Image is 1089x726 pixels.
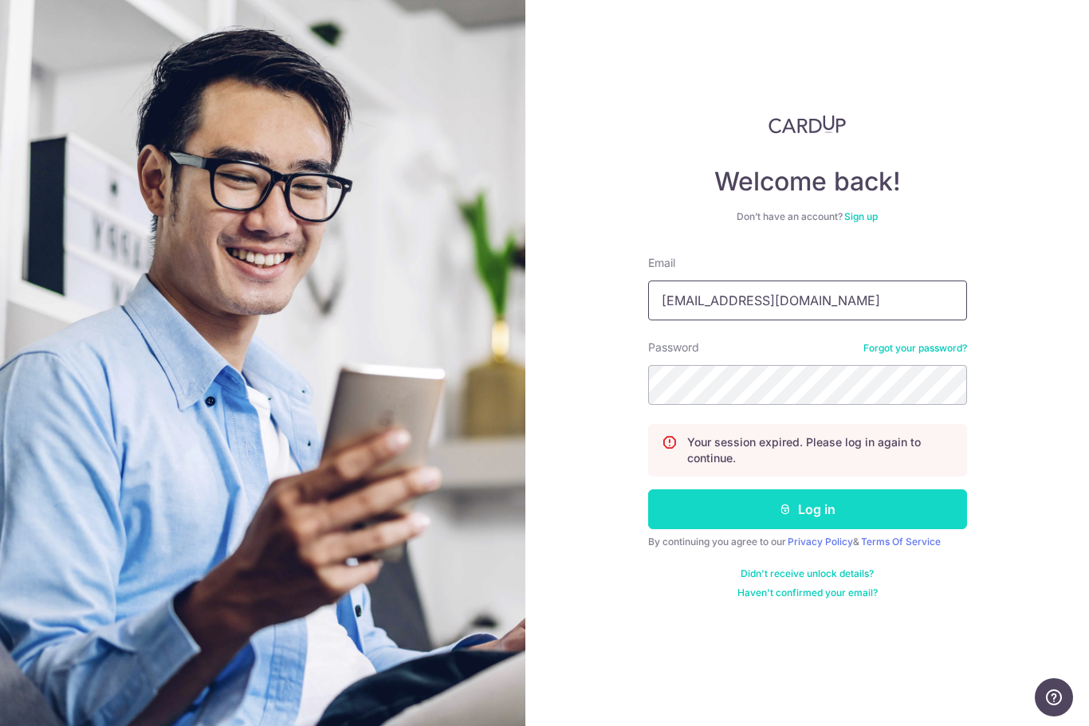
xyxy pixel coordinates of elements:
a: Didn't receive unlock details? [741,567,874,580]
p: Your session expired. Please log in again to continue. [687,434,953,466]
a: Haven't confirmed your email? [737,587,878,599]
h4: Welcome back! [648,166,967,198]
iframe: Opens a widget where you can find more information [1035,678,1073,718]
a: Privacy Policy [788,536,853,547]
a: Forgot your password? [863,342,967,355]
div: Don’t have an account? [648,210,967,223]
a: Sign up [844,210,878,222]
label: Email [648,255,675,271]
button: Log in [648,489,967,529]
label: Password [648,339,699,355]
div: By continuing you agree to our & [648,536,967,548]
a: Terms Of Service [861,536,941,547]
input: Enter your Email [648,281,967,320]
img: CardUp Logo [769,115,847,134]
